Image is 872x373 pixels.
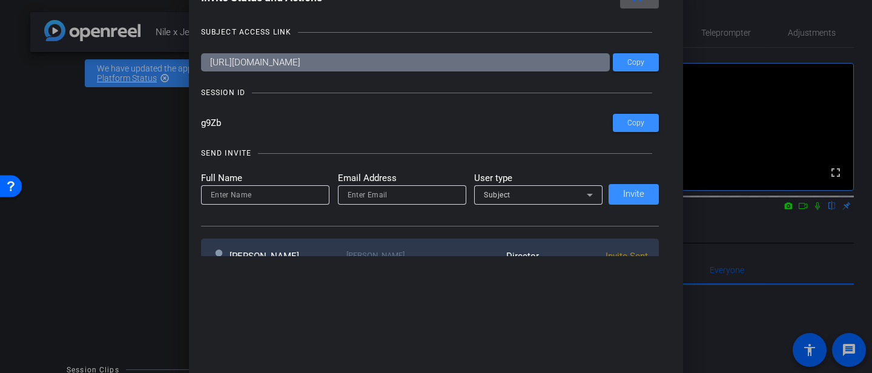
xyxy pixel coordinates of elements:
openreel-title-line: SUBJECT ACCESS LINK [201,26,659,38]
div: SUBJECT ACCESS LINK [201,26,291,38]
span: Copy [627,119,644,128]
input: Enter Name [211,188,320,202]
mat-label: Email Address [338,171,466,185]
openreel-title-line: SEND INVITE [201,147,659,159]
mat-label: Full Name [201,171,329,185]
openreel-title-line: SESSION ID [201,87,659,99]
div: [PERSON_NAME][EMAIL_ADDRESS][DOMAIN_NAME] [321,249,430,285]
div: [PERSON_NAME] [212,249,321,285]
span: Subject [484,191,510,199]
button: Copy [613,114,659,132]
div: SESSION ID [201,87,245,99]
input: Enter Email [348,188,457,202]
button: Copy [613,53,659,71]
div: SEND INVITE [201,147,251,159]
span: Invite Sent [606,251,648,262]
div: Director [430,249,539,285]
span: Copy [627,58,644,67]
mat-label: User type [474,171,603,185]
